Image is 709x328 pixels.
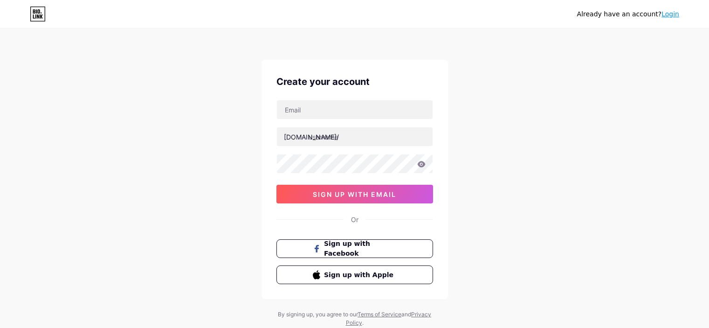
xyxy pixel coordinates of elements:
[313,190,396,198] span: sign up with email
[358,311,401,318] a: Terms of Service
[275,310,434,327] div: By signing up, you agree to our and .
[577,9,679,19] div: Already have an account?
[276,265,433,284] button: Sign up with Apple
[277,100,433,119] input: Email
[324,270,396,280] span: Sign up with Apple
[284,132,339,142] div: [DOMAIN_NAME]/
[276,185,433,203] button: sign up with email
[661,10,679,18] a: Login
[351,215,358,224] div: Or
[276,75,433,89] div: Create your account
[277,127,433,146] input: username
[324,239,396,258] span: Sign up with Facebook
[276,239,433,258] button: Sign up with Facebook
